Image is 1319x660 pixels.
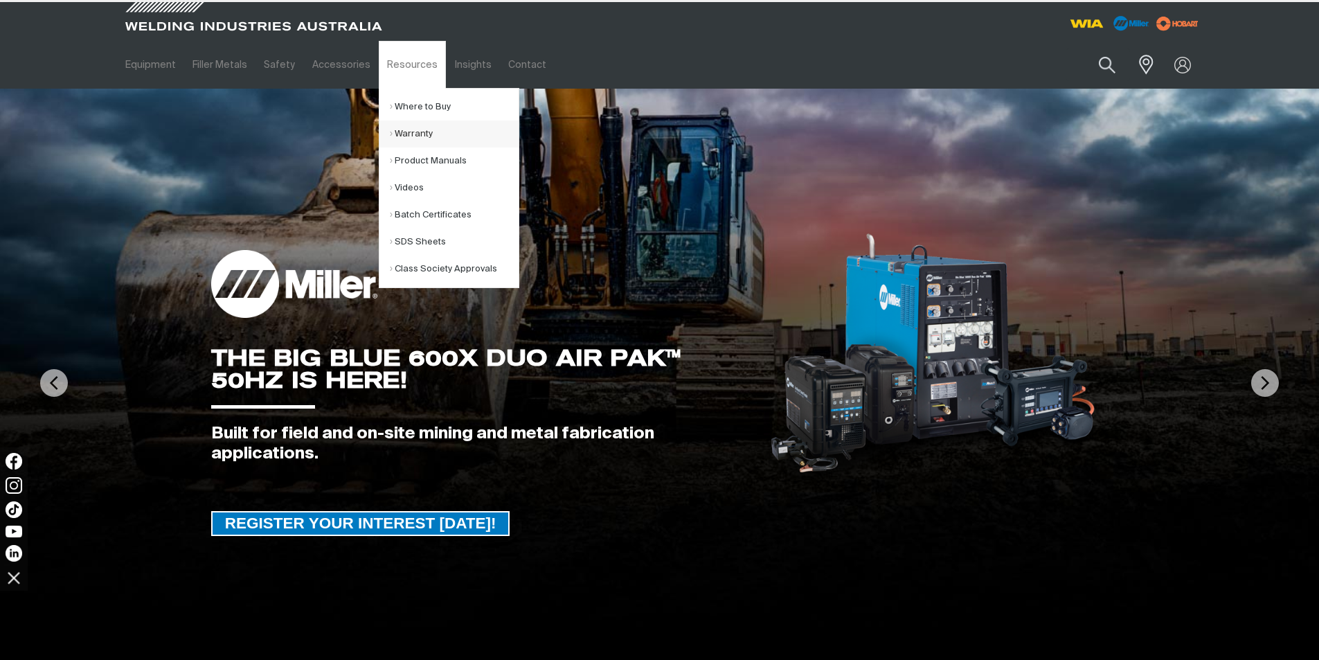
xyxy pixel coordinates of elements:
[6,453,22,470] img: Facebook
[379,41,446,89] a: Resources
[1152,13,1203,34] img: miller
[117,41,184,89] a: Equipment
[390,148,519,175] a: Product Manuals
[304,41,379,89] a: Accessories
[211,511,510,536] a: REGISTER YOUR INTEREST TODAY!
[255,41,303,89] a: Safety
[500,41,555,89] a: Contact
[211,347,748,391] div: THE BIG BLUE 600X DUO AIR PAK™ 50HZ IS HERE!
[6,545,22,562] img: LinkedIn
[40,369,68,397] img: PrevArrow
[390,121,519,148] a: Warranty
[390,93,519,121] a: Where to Buy
[379,88,519,288] ul: Resources Submenu
[1084,48,1131,81] button: Search products
[6,477,22,494] img: Instagram
[213,511,509,536] span: REGISTER YOUR INTEREST [DATE]!
[390,202,519,229] a: Batch Certificates
[211,424,748,464] div: Built for field and on-site mining and metal fabrication applications.
[1251,369,1279,397] img: NextArrow
[390,175,519,202] a: Videos
[117,41,931,89] nav: Main
[6,526,22,537] img: YouTube
[446,41,499,89] a: Insights
[1066,48,1130,81] input: Product name or item number...
[390,229,519,256] a: SDS Sheets
[390,256,519,283] a: Class Society Approvals
[2,566,26,589] img: hide socials
[6,501,22,518] img: TikTok
[184,41,255,89] a: Filler Metals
